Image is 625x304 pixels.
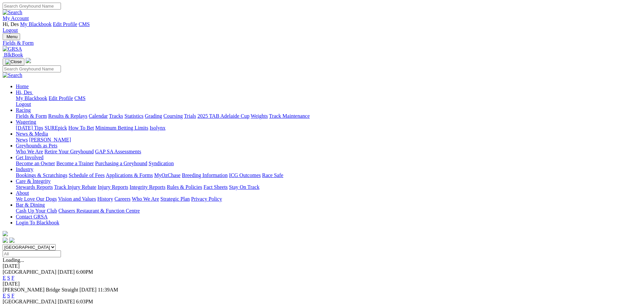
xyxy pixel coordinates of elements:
[16,137,28,142] a: News
[26,58,31,63] img: logo-grsa-white.png
[3,10,22,15] img: Search
[3,15,29,21] a: My Account
[145,113,162,119] a: Grading
[9,238,14,243] img: twitter.svg
[16,125,622,131] div: Wagering
[16,95,47,101] a: My Blackbook
[98,184,128,190] a: Injury Reports
[3,263,622,269] div: [DATE]
[132,196,159,202] a: Who We Are
[16,149,43,154] a: Who We Are
[12,293,14,298] a: F
[3,250,61,257] input: Select date
[48,113,87,119] a: Results & Replays
[20,21,52,27] a: My Blackbook
[5,59,22,64] img: Close
[3,40,622,46] a: Fields & Form
[95,161,147,166] a: Purchasing a Greyhound
[114,196,130,202] a: Careers
[109,113,123,119] a: Tracks
[29,137,71,142] a: [PERSON_NAME]
[16,137,622,143] div: News & Media
[16,166,33,172] a: Industry
[74,95,86,101] a: CMS
[154,172,181,178] a: MyOzChase
[16,113,622,119] div: Racing
[16,202,45,208] a: Bar & Dining
[16,196,57,202] a: We Love Our Dogs
[16,220,59,225] a: Login To Blackbook
[184,113,196,119] a: Trials
[56,161,94,166] a: Become a Trainer
[16,172,622,178] div: Industry
[150,125,165,131] a: Isolynx
[69,172,104,178] a: Schedule of Fees
[3,281,622,287] div: [DATE]
[16,143,57,148] a: Greyhounds as Pets
[79,21,90,27] a: CMS
[3,58,24,65] button: Toggle navigation
[269,113,310,119] a: Track Maintenance
[58,208,140,214] a: Chasers Restaurant & Function Centre
[58,269,75,275] span: [DATE]
[167,184,202,190] a: Rules & Policies
[16,184,622,190] div: Care & Integrity
[16,84,29,89] a: Home
[197,113,249,119] a: 2025 TAB Adelaide Cup
[251,113,268,119] a: Weights
[3,238,8,243] img: facebook.svg
[3,257,24,263] span: Loading...
[16,208,57,214] a: Cash Up Your Club
[160,196,190,202] a: Strategic Plan
[7,293,10,298] a: S
[182,172,228,178] a: Breeding Information
[44,149,94,154] a: Retire Your Greyhound
[229,184,259,190] a: Stay On Track
[69,125,94,131] a: How To Bet
[12,275,14,281] a: F
[204,184,228,190] a: Fact Sheets
[3,27,18,33] a: Logout
[16,184,53,190] a: Stewards Reports
[3,46,22,52] img: GRSA
[16,149,622,155] div: Greyhounds as Pets
[16,208,622,214] div: Bar & Dining
[16,214,47,219] a: Contact GRSA
[16,155,43,160] a: Get Involved
[3,231,8,236] img: logo-grsa-white.png
[3,275,6,281] a: E
[79,287,97,292] span: [DATE]
[16,113,47,119] a: Fields & Form
[149,161,174,166] a: Syndication
[3,72,22,78] img: Search
[58,196,96,202] a: Vision and Values
[3,52,23,58] a: BlkBook
[3,287,78,292] span: [PERSON_NAME] Bridge Straight
[16,125,43,131] a: [DATE] Tips
[16,107,31,113] a: Racing
[3,21,622,33] div: My Account
[16,95,622,107] div: Hi, Des
[4,52,23,58] span: BlkBook
[16,190,29,196] a: About
[163,113,183,119] a: Coursing
[16,161,622,166] div: Get Involved
[97,196,113,202] a: History
[7,275,10,281] a: S
[3,21,19,27] span: Hi, Des
[16,196,622,202] div: About
[16,89,32,95] span: Hi, Des
[16,101,31,107] a: Logout
[3,65,61,72] input: Search
[16,89,33,95] a: Hi, Des
[16,119,36,125] a: Wagering
[3,33,20,40] button: Toggle navigation
[95,149,141,154] a: GAP SA Assessments
[54,184,96,190] a: Track Injury Rebate
[129,184,165,190] a: Integrity Reports
[76,269,93,275] span: 6:00PM
[89,113,108,119] a: Calendar
[191,196,222,202] a: Privacy Policy
[16,178,51,184] a: Care & Integrity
